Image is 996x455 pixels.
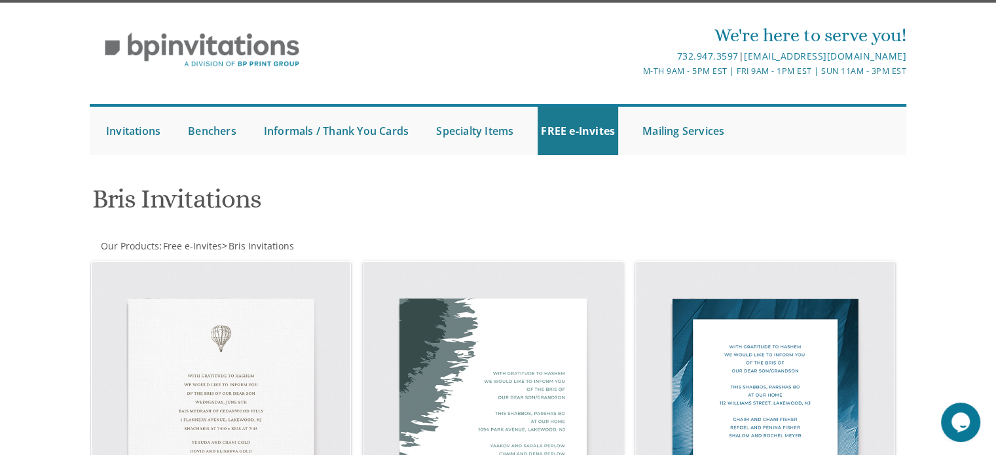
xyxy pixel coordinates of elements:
[363,64,906,78] div: M-Th 9am - 5pm EST | Fri 9am - 1pm EST | Sun 11am - 3pm EST
[744,50,906,62] a: [EMAIL_ADDRESS][DOMAIN_NAME]
[229,240,294,252] span: Bris Invitations
[222,240,294,252] span: >
[100,240,159,252] a: Our Products
[103,107,164,155] a: Invitations
[90,240,498,253] div: :
[185,107,240,155] a: Benchers
[261,107,412,155] a: Informals / Thank You Cards
[538,107,618,155] a: FREE e-Invites
[639,107,728,155] a: Mailing Services
[227,240,294,252] a: Bris Invitations
[92,185,627,223] h1: Bris Invitations
[363,48,906,64] div: |
[676,50,738,62] a: 732.947.3597
[90,23,314,77] img: BP Invitation Loft
[162,240,222,252] a: Free e-Invites
[941,403,983,442] iframe: chat widget
[433,107,517,155] a: Specialty Items
[163,240,222,252] span: Free e-Invites
[363,22,906,48] div: We're here to serve you!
